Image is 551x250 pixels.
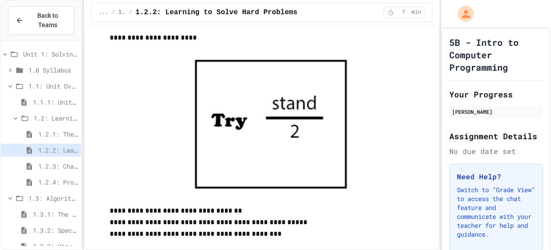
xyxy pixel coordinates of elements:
[112,9,115,16] span: /
[135,7,297,18] span: 1.2.2: Learning to Solve Hard Problems
[119,9,125,16] span: 1.2: Learning to Solve Hard Problems
[38,161,78,171] span: 1.2.3: Challenge Problem - The Bridge
[129,9,132,16] span: /
[449,130,543,142] h2: Assignment Details
[412,9,421,16] span: min
[33,97,78,107] span: 1.1.1: Unit Overview
[23,49,78,59] span: Unit 1: Solving Problems in Computer Science
[396,9,411,16] span: 7
[8,6,74,35] button: Back to Teams
[452,108,540,116] div: [PERSON_NAME]
[38,177,78,187] span: 1.2.4: Problem Solving Practice
[33,226,78,235] span: 1.3.2: Specifying Ideas with Pseudocode
[99,9,108,16] span: ...
[38,129,78,139] span: 1.2.1: The Growth Mindset
[449,36,543,73] h1: 5B - Intro to Computer Programming
[457,171,535,182] h3: Need Help?
[28,81,78,91] span: 1.1: Unit Overview
[28,65,78,75] span: 1.0 Syllabus
[449,88,543,101] h2: Your Progress
[38,145,78,155] span: 1.2.2: Learning to Solve Hard Problems
[29,11,67,30] span: Back to Teams
[448,4,476,24] div: My Account
[28,194,78,203] span: 1.3: Algorithms - from Pseudocode to Flowcharts
[33,210,78,219] span: 1.3.1: The Power of Algorithms
[457,185,535,239] p: Switch to "Grade View" to access the chat feature and communicate with your teacher for help and ...
[34,113,78,123] span: 1.2: Learning to Solve Hard Problems
[449,146,543,157] div: No due date set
